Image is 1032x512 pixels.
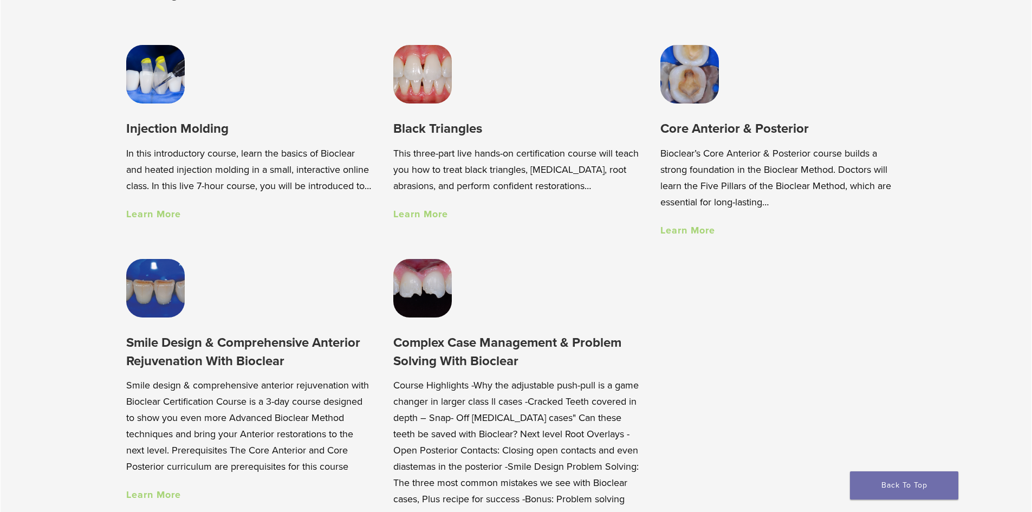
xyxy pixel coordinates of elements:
[393,208,448,220] a: Learn More
[126,334,372,370] h3: Smile Design & Comprehensive Anterior Rejuvenation With Bioclear
[126,145,372,194] p: In this introductory course, learn the basics of Bioclear and heated injection molding in a small...
[126,208,181,220] a: Learn More
[660,120,906,138] h3: Core Anterior & Posterior
[393,145,639,194] p: This three-part live hands-on certification course will teach you how to treat black triangles, [...
[126,120,372,138] h3: Injection Molding
[393,120,639,138] h3: Black Triangles
[126,489,181,501] a: Learn More
[393,334,639,370] h3: Complex Case Management & Problem Solving With Bioclear
[660,145,906,210] p: Bioclear’s Core Anterior & Posterior course builds a strong foundation in the Bioclear Method. Do...
[850,471,958,500] a: Back To Top
[660,224,715,236] a: Learn More
[126,377,372,475] p: Smile design & comprehensive anterior rejuvenation with Bioclear Certification Course is a 3-day ...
